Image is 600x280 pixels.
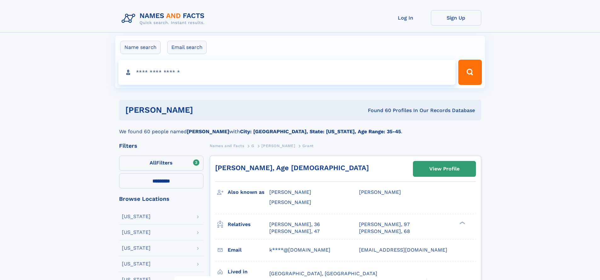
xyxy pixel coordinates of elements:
[150,160,156,166] span: All
[359,247,447,253] span: [EMAIL_ADDRESS][DOMAIN_NAME]
[261,142,295,150] a: [PERSON_NAME]
[269,221,320,228] a: [PERSON_NAME], 36
[119,120,481,135] div: We found 60 people named with .
[228,219,269,230] h3: Relatives
[251,144,254,148] span: G
[118,60,456,85] input: search input
[228,187,269,198] h3: Also known as
[413,161,476,176] a: View Profile
[119,10,210,27] img: Logo Names and Facts
[302,144,314,148] span: Grant
[431,10,481,26] a: Sign Up
[380,10,431,26] a: Log In
[269,199,311,205] span: [PERSON_NAME]
[210,142,244,150] a: Names and Facts
[359,221,410,228] a: [PERSON_NAME], 97
[122,230,151,235] div: [US_STATE]
[359,189,401,195] span: [PERSON_NAME]
[215,164,369,172] a: [PERSON_NAME], Age [DEMOGRAPHIC_DATA]
[228,266,269,277] h3: Lived in
[119,156,203,171] label: Filters
[167,41,207,54] label: Email search
[458,221,466,225] div: ❯
[429,162,460,176] div: View Profile
[251,142,254,150] a: G
[119,196,203,202] div: Browse Locations
[125,106,281,114] h1: [PERSON_NAME]
[359,228,410,235] a: [PERSON_NAME], 68
[122,261,151,266] div: [US_STATE]
[458,60,482,85] button: Search Button
[119,143,203,149] div: Filters
[122,246,151,251] div: [US_STATE]
[240,128,401,134] b: City: [GEOGRAPHIC_DATA], State: [US_STATE], Age Range: 35-45
[120,41,161,54] label: Name search
[269,189,311,195] span: [PERSON_NAME]
[187,128,229,134] b: [PERSON_NAME]
[269,228,320,235] a: [PERSON_NAME], 47
[261,144,295,148] span: [PERSON_NAME]
[280,107,475,114] div: Found 60 Profiles In Our Records Database
[269,271,377,277] span: [GEOGRAPHIC_DATA], [GEOGRAPHIC_DATA]
[228,245,269,255] h3: Email
[122,214,151,219] div: [US_STATE]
